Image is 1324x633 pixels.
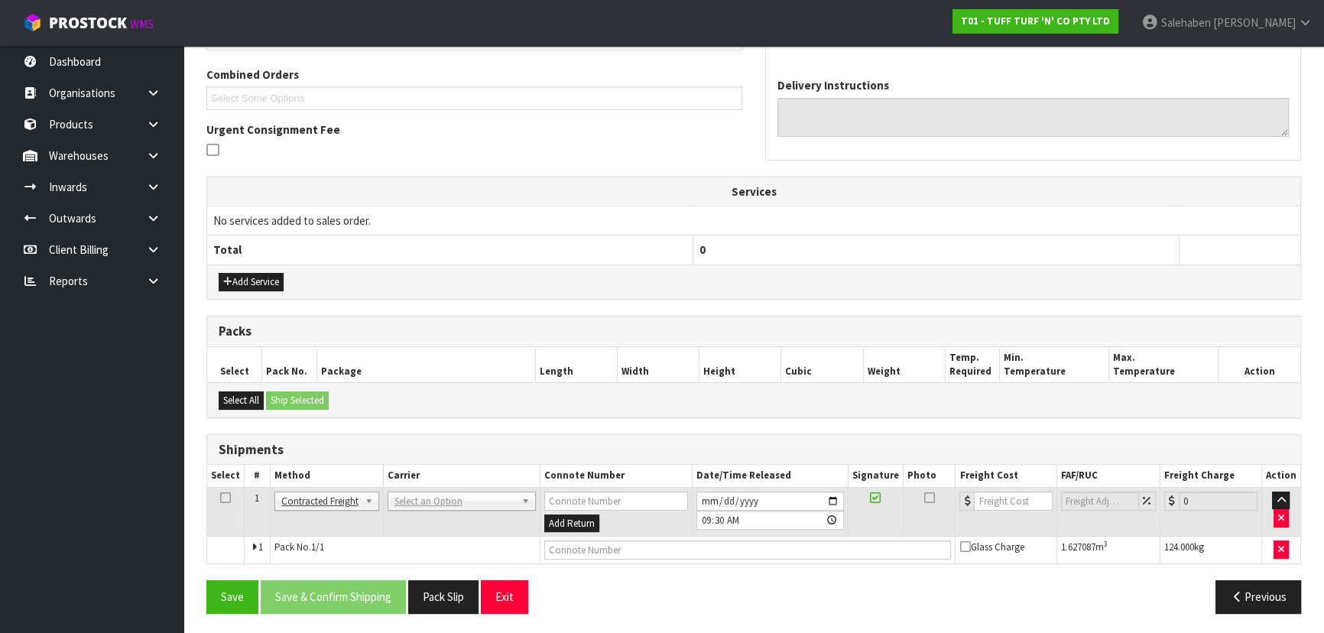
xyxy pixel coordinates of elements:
[394,492,515,511] span: Select an Option
[863,347,945,383] th: Weight
[956,465,1057,487] th: Freight Cost
[207,177,1300,206] th: Services
[383,465,540,487] th: Carrier
[544,515,599,533] button: Add Return
[207,347,262,383] th: Select
[1057,465,1160,487] th: FAF/RUC
[23,13,42,32] img: cube-alt.png
[1000,347,1109,383] th: Min. Temperature
[219,273,284,291] button: Add Service
[1061,492,1138,511] input: Freight Adjustment
[207,235,693,265] th: Total
[959,540,1024,553] span: Glass Charge
[219,443,1289,457] h3: Shipments
[1219,347,1300,383] th: Action
[544,540,952,560] input: Connote Number
[255,492,259,505] span: 1
[1104,539,1108,549] sup: 3
[544,492,688,511] input: Connote Number
[699,347,781,383] th: Height
[1213,15,1296,30] span: [PERSON_NAME]
[258,540,263,553] span: 1
[245,465,271,487] th: #
[281,492,359,511] span: Contracted Freight
[1061,540,1095,553] span: 1.627087
[1057,537,1160,564] td: m
[49,13,127,33] span: ProStock
[781,347,863,383] th: Cubic
[130,17,154,31] small: WMS
[974,492,1053,511] input: Freight Cost
[692,465,848,487] th: Date/Time Released
[311,540,324,553] span: 1/1
[207,465,245,487] th: Select
[408,580,479,613] button: Pack Slip
[699,242,706,257] span: 0
[1261,465,1300,487] th: Action
[481,580,528,613] button: Exit
[1164,540,1194,553] span: 124.000
[207,206,1300,235] td: No services added to sales order.
[903,465,956,487] th: Photo
[1160,465,1261,487] th: Freight Charge
[535,347,617,383] th: Length
[945,347,1000,383] th: Temp. Required
[961,15,1110,28] strong: T01 - TUFF TURF 'N' CO PTY LTD
[219,391,264,410] button: Select All
[270,465,383,487] th: Method
[1160,537,1261,564] td: kg
[219,324,1289,339] h3: Packs
[777,77,889,93] label: Delivery Instructions
[316,347,535,383] th: Package
[848,465,903,487] th: Signature
[1161,15,1211,30] span: Salehaben
[261,580,406,613] button: Save & Confirm Shipping
[206,122,340,138] label: Urgent Consignment Fee
[617,347,699,383] th: Width
[1179,492,1257,511] input: Freight Charge
[270,537,540,564] td: Pack No.
[1215,580,1301,613] button: Previous
[1109,347,1219,383] th: Max. Temperature
[266,391,329,410] button: Ship Selected
[206,67,299,83] label: Combined Orders
[262,347,317,383] th: Pack No.
[952,9,1118,34] a: T01 - TUFF TURF 'N' CO PTY LTD
[206,580,258,613] button: Save
[540,465,692,487] th: Connote Number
